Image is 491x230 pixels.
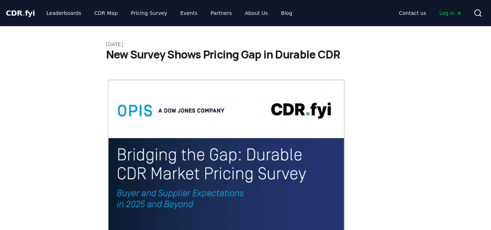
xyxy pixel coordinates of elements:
a: CDR.fyi [6,8,35,18]
a: Leaderboards [41,7,87,20]
nav: Main [393,7,468,20]
a: CDR Map [89,7,124,20]
a: Blog [275,7,298,20]
a: Partners [205,7,238,20]
a: About Us [239,7,274,20]
h1: New Survey Shows Pricing Gap in Durable CDR [106,48,385,61]
span: . [23,9,25,17]
a: Log in [434,7,468,20]
a: Contact us [393,7,432,20]
p: [DATE] [106,41,385,48]
span: Log in [439,9,462,17]
span: CDR fyi [6,9,35,17]
a: Events [174,7,203,20]
a: Pricing Survey [125,7,173,20]
nav: Main [41,7,298,20]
